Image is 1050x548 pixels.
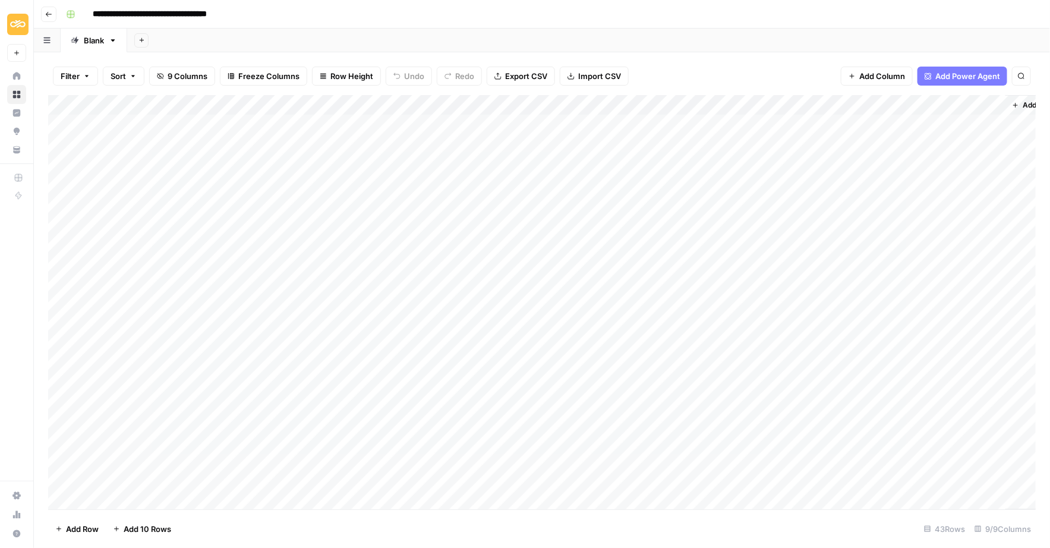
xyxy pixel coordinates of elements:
[7,524,26,543] button: Help + Support
[53,67,98,86] button: Filter
[841,67,913,86] button: Add Column
[48,519,106,538] button: Add Row
[7,10,26,39] button: Workspace: Sinch
[111,70,126,82] span: Sort
[7,14,29,35] img: Sinch Logo
[7,505,26,524] a: Usage
[7,85,26,104] a: Browse
[106,519,178,538] button: Add 10 Rows
[312,67,381,86] button: Row Height
[970,519,1036,538] div: 9/9 Columns
[386,67,432,86] button: Undo
[404,70,424,82] span: Undo
[437,67,482,86] button: Redo
[149,67,215,86] button: 9 Columns
[61,70,80,82] span: Filter
[238,70,299,82] span: Freeze Columns
[7,103,26,122] a: Insights
[487,67,555,86] button: Export CSV
[66,523,99,535] span: Add Row
[919,519,970,538] div: 43 Rows
[7,67,26,86] a: Home
[168,70,207,82] span: 9 Columns
[84,34,104,46] div: Blank
[220,67,307,86] button: Freeze Columns
[7,122,26,141] a: Opportunities
[330,70,373,82] span: Row Height
[61,29,127,52] a: Blank
[578,70,621,82] span: Import CSV
[859,70,905,82] span: Add Column
[455,70,474,82] span: Redo
[935,70,1000,82] span: Add Power Agent
[505,70,547,82] span: Export CSV
[7,140,26,159] a: Your Data
[917,67,1007,86] button: Add Power Agent
[560,67,629,86] button: Import CSV
[7,486,26,505] a: Settings
[103,67,144,86] button: Sort
[124,523,171,535] span: Add 10 Rows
